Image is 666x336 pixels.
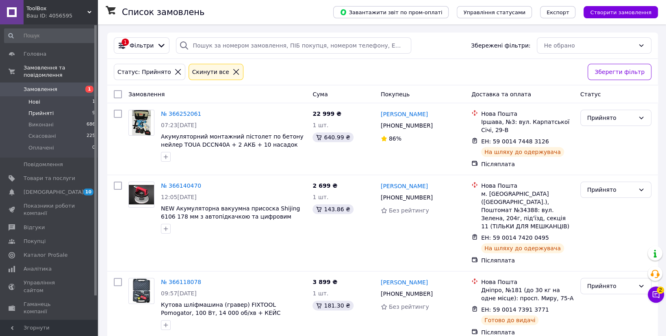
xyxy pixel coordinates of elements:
[87,121,95,128] span: 686
[130,41,154,50] span: Фільтри
[481,278,574,286] div: Нова Пошта
[312,122,328,128] span: 1 шт.
[24,189,84,196] span: [DEMOGRAPHIC_DATA]
[87,132,95,140] span: 225
[312,91,328,98] span: Cума
[481,110,574,118] div: Нова Пошта
[128,110,154,136] a: Фото товару
[381,110,428,118] a: [PERSON_NAME]
[24,86,57,93] span: Замовлення
[132,110,151,135] img: Фото товару
[128,91,165,98] span: Замовлення
[161,194,197,200] span: 12:05[DATE]
[389,135,401,142] span: 86%
[481,234,549,241] span: ЕН: 59 0014 7420 0495
[161,111,201,117] a: № 366252061
[379,192,434,203] div: [PHONE_NUMBER]
[122,7,204,17] h1: Список замовлень
[161,301,280,316] a: Кутова шліфмашина (гравер) FIXTOOL Pomogator, 100 Вт, 14 000 об/хв + КЕЙС
[481,147,564,157] div: На шляху до одержувача
[540,6,576,18] button: Експорт
[312,279,337,285] span: 3 899 ₴
[547,9,569,15] span: Експорт
[463,9,525,15] span: Управління статусами
[28,121,54,128] span: Виконані
[379,288,434,299] div: [PHONE_NUMBER]
[379,120,434,131] div: [PHONE_NUMBER]
[24,64,98,79] span: Замовлення та повідомлення
[580,91,601,98] span: Статус
[312,182,337,189] span: 2 699 ₴
[24,279,75,294] span: Управління сайтом
[92,98,95,106] span: 1
[340,9,442,16] span: Завантажити звіт по пром-оплаті
[24,161,63,168] span: Повідомлення
[587,282,635,290] div: Прийнято
[471,91,531,98] span: Доставка та оплата
[312,290,328,297] span: 1 шт.
[24,202,75,217] span: Показники роботи компанії
[471,41,530,50] span: Збережені фільтри:
[24,175,75,182] span: Товари та послуги
[481,256,574,264] div: Післяплата
[481,306,549,313] span: ЕН: 59 0014 7391 3771
[587,113,635,122] div: Прийнято
[161,182,201,189] a: № 366140470
[312,132,353,142] div: 640.99 ₴
[24,224,45,231] span: Відгуки
[26,5,87,12] span: ToolBox
[481,118,574,134] div: Іршава, №3: вул. Карпатської Січі, 29-В
[381,278,428,286] a: [PERSON_NAME]
[481,286,574,302] div: Дніпро, №181 (до 30 кг на одне місце): просп. Миру, 75-А
[176,37,411,54] input: Пошук за номером замовлення, ПІБ покупця, номером телефону, Email, номером накладної
[24,238,46,245] span: Покупці
[587,185,635,194] div: Прийнято
[129,185,154,204] img: Фото товару
[85,86,93,93] span: 1
[116,67,173,76] div: Статус: Прийнято
[24,251,67,259] span: Каталог ProSale
[26,12,98,20] div: Ваш ID: 4056595
[161,133,304,148] a: Акумуляторний монтажний пістолет по бетону нейлер TOUA DCCN40A + 2 АКБ + 10 насадок
[481,190,574,230] div: м. [GEOGRAPHIC_DATA] ([GEOGRAPHIC_DATA].), Поштомат №34388: вул. Зелена, 204г, під'їзд, секція 11...
[24,265,52,273] span: Аналітика
[481,160,574,168] div: Післяплата
[389,303,429,310] span: Без рейтингу
[584,6,658,18] button: Створити замовлення
[28,132,56,140] span: Скасовані
[132,278,151,303] img: Фото товару
[657,286,664,293] span: 2
[481,315,539,325] div: Готово до видачі
[481,138,549,145] span: ЕН: 59 0014 7448 3126
[575,9,658,15] a: Створити замовлення
[161,279,201,285] a: № 366118078
[161,205,300,228] span: NEW Акумуляторна вакуумна присоска Shijing 6106 178 мм з автопідкачкою та цифровим дисплеєм +КЕЙС
[312,301,353,310] div: 181.30 ₴
[312,111,341,117] span: 22 999 ₴
[590,9,651,15] span: Створити замовлення
[92,110,95,117] span: 9
[588,64,651,80] button: Зберегти фільтр
[4,28,96,43] input: Пошук
[481,182,574,190] div: Нова Пошта
[381,182,428,190] a: [PERSON_NAME]
[92,144,95,152] span: 0
[191,67,231,76] div: Cкинути все
[83,189,93,195] span: 10
[381,91,410,98] span: Покупець
[28,144,54,152] span: Оплачені
[389,207,429,214] span: Без рейтингу
[161,290,197,297] span: 09:57[DATE]
[457,6,532,18] button: Управління статусами
[28,110,54,117] span: Прийняті
[24,301,75,315] span: Гаманець компанії
[24,50,46,58] span: Головна
[481,243,564,253] div: На шляху до одержувача
[28,98,40,106] span: Нові
[648,286,664,303] button: Чат з покупцем2
[594,67,644,76] span: Зберегти фільтр
[128,182,154,208] a: Фото товару
[161,122,197,128] span: 07:23[DATE]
